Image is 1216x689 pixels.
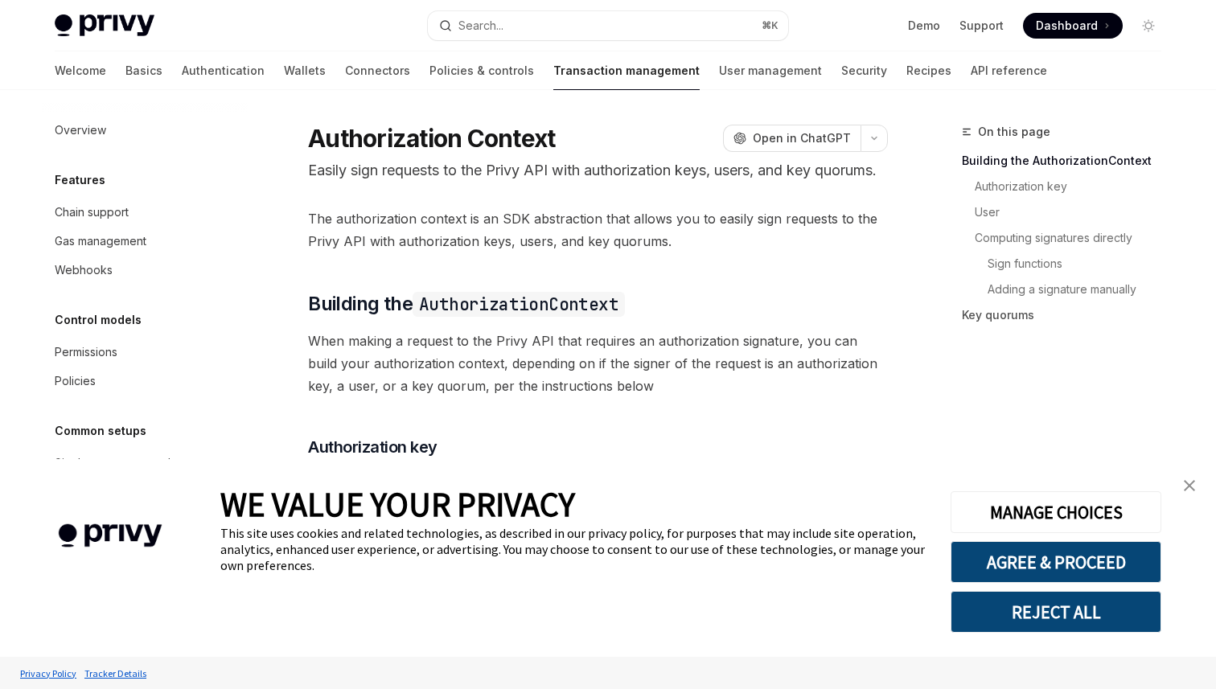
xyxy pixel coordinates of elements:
[55,421,146,441] h5: Common setups
[345,51,410,90] a: Connectors
[80,659,150,687] a: Tracker Details
[125,51,162,90] a: Basics
[308,330,888,397] span: When making a request to the Privy API that requires an authorization signature, you can build yo...
[308,436,438,458] span: Authorization key
[906,51,951,90] a: Recipes
[24,501,196,571] img: company logo
[971,51,1047,90] a: API reference
[841,51,887,90] a: Security
[308,159,888,182] p: Easily sign requests to the Privy API with authorization keys, users, and key quorums.
[429,51,534,90] a: Policies & controls
[55,170,105,190] h5: Features
[55,342,117,362] div: Permissions
[1136,13,1161,39] button: Toggle dark mode
[959,18,1004,34] a: Support
[1184,480,1195,491] img: close banner
[719,51,822,90] a: User management
[308,124,555,153] h1: Authorization Context
[413,292,625,317] code: AuthorizationContext
[308,291,625,317] span: Building the
[988,277,1174,302] a: Adding a signature manually
[1023,13,1123,39] a: Dashboard
[55,453,176,473] div: Single-party approvals
[975,174,1174,199] a: Authorization key
[16,659,80,687] a: Privacy Policy
[962,148,1174,174] a: Building the AuthorizationContext
[753,130,851,146] span: Open in ChatGPT
[762,19,778,32] span: ⌘ K
[55,121,106,140] div: Overview
[42,256,248,285] a: Webhooks
[988,251,1174,277] a: Sign functions
[55,232,146,251] div: Gas management
[975,225,1174,251] a: Computing signatures directly
[951,591,1161,633] button: REJECT ALL
[908,18,940,34] a: Demo
[428,11,788,40] button: Search...⌘K
[55,14,154,37] img: light logo
[951,491,1161,533] button: MANAGE CHOICES
[55,310,142,330] h5: Control models
[553,51,700,90] a: Transaction management
[308,207,888,252] span: The authorization context is an SDK abstraction that allows you to easily sign requests to the Pr...
[42,367,248,396] a: Policies
[220,483,575,525] span: WE VALUE YOUR PRIVACY
[975,199,1174,225] a: User
[458,16,503,35] div: Search...
[55,203,129,222] div: Chain support
[951,541,1161,583] button: AGREE & PROCEED
[42,227,248,256] a: Gas management
[55,260,113,280] div: Webhooks
[1173,470,1206,502] a: close banner
[1036,18,1098,34] span: Dashboard
[220,525,926,573] div: This site uses cookies and related technologies, as described in our privacy policy, for purposes...
[723,125,861,152] button: Open in ChatGPT
[962,302,1174,328] a: Key quorums
[182,51,265,90] a: Authentication
[42,116,248,145] a: Overview
[978,122,1050,141] span: On this page
[55,371,96,391] div: Policies
[42,449,248,478] a: Single-party approvals
[284,51,326,90] a: Wallets
[42,338,248,367] a: Permissions
[42,198,248,227] a: Chain support
[55,51,106,90] a: Welcome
